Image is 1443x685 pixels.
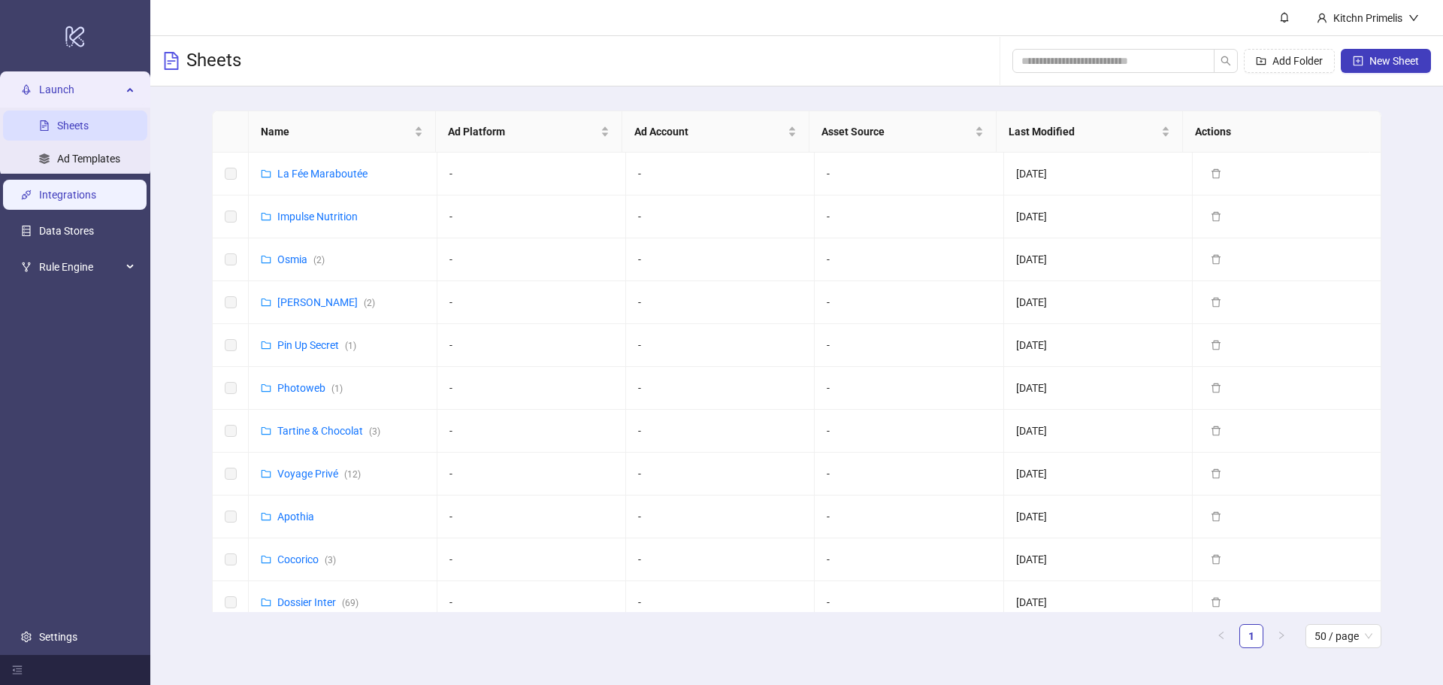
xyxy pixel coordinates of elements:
[57,120,89,132] a: Sheets
[437,153,626,195] td: -
[1211,297,1221,308] span: delete
[261,383,271,393] span: folder
[1211,168,1221,179] span: delete
[626,581,815,624] td: -
[1240,625,1263,647] a: 1
[331,383,343,394] span: ( 1 )
[364,298,375,308] span: ( 2 )
[997,111,1184,153] th: Last Modified
[57,153,120,165] a: Ad Templates
[815,367,1003,410] td: -
[1009,123,1159,140] span: Last Modified
[261,168,271,179] span: folder
[1004,195,1193,238] td: [DATE]
[277,339,356,351] a: Pin Up Secret(1)
[437,195,626,238] td: -
[1279,12,1290,23] span: bell
[344,469,361,480] span: ( 12 )
[342,598,358,608] span: ( 69 )
[277,596,358,608] a: Dossier Inter(69)
[622,111,809,153] th: Ad Account
[1305,624,1381,648] div: Page Size
[1004,238,1193,281] td: [DATE]
[1211,468,1221,479] span: delete
[277,511,314,523] a: Apothia
[809,111,997,153] th: Asset Source
[437,324,626,367] td: -
[1369,55,1419,67] span: New Sheet
[1256,56,1266,66] span: folder-add
[1211,254,1221,265] span: delete
[626,496,815,538] td: -
[815,581,1003,624] td: -
[815,238,1003,281] td: -
[815,410,1003,453] td: -
[448,123,598,140] span: Ad Platform
[325,555,336,565] span: ( 3 )
[815,453,1003,496] td: -
[626,195,815,238] td: -
[39,631,77,643] a: Settings
[277,382,343,394] a: Photoweb(1)
[21,262,32,272] span: fork
[437,281,626,324] td: -
[1211,383,1221,393] span: delete
[815,195,1003,238] td: -
[261,426,271,436] span: folder
[1217,631,1226,640] span: left
[437,538,626,581] td: -
[437,581,626,624] td: -
[1408,13,1419,23] span: down
[815,153,1003,195] td: -
[626,410,815,453] td: -
[39,74,122,105] span: Launch
[815,324,1003,367] td: -
[1211,511,1221,522] span: delete
[261,123,411,140] span: Name
[1004,367,1193,410] td: [DATE]
[815,538,1003,581] td: -
[1269,624,1293,648] button: right
[626,281,815,324] td: -
[1211,554,1221,565] span: delete
[437,410,626,453] td: -
[249,111,436,153] th: Name
[437,238,626,281] td: -
[261,211,271,222] span: folder
[1277,631,1286,640] span: right
[815,281,1003,324] td: -
[1211,340,1221,350] span: delete
[39,252,122,282] span: Rule Engine
[815,496,1003,538] td: -
[1314,625,1372,647] span: 50 / page
[1341,49,1431,73] button: New Sheet
[626,153,815,195] td: -
[626,367,815,410] td: -
[261,511,271,522] span: folder
[39,189,96,201] a: Integrations
[1004,538,1193,581] td: [DATE]
[1004,453,1193,496] td: [DATE]
[277,425,380,437] a: Tartine & Chocolat(3)
[821,123,972,140] span: Asset Source
[1353,56,1363,66] span: plus-square
[277,553,336,565] a: Cocorico(3)
[1004,410,1193,453] td: [DATE]
[1221,56,1231,66] span: search
[436,111,623,153] th: Ad Platform
[313,255,325,265] span: ( 2 )
[1004,324,1193,367] td: [DATE]
[186,49,241,73] h3: Sheets
[12,665,23,675] span: menu-fold
[1209,624,1233,648] li: Previous Page
[21,84,32,95] span: rocket
[626,324,815,367] td: -
[1004,581,1193,624] td: [DATE]
[261,297,271,308] span: folder
[634,123,785,140] span: Ad Account
[369,426,380,437] span: ( 3 )
[162,52,180,70] span: file-text
[39,225,94,237] a: Data Stores
[1211,597,1221,608] span: delete
[277,168,368,180] a: La Fée Maraboutée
